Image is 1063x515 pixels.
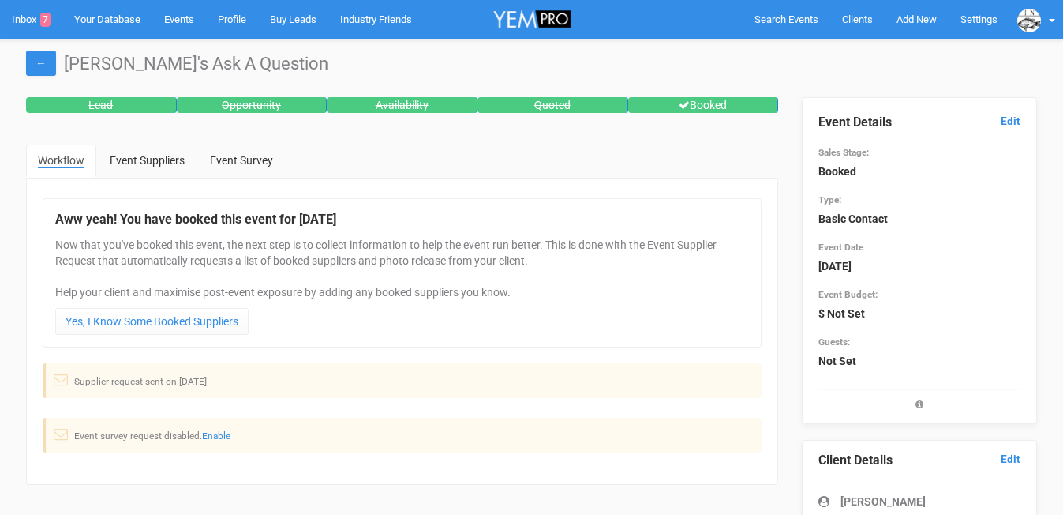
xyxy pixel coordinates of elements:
[818,260,852,273] strong: [DATE]
[74,430,230,442] small: Event survey request disabled.
[818,165,856,178] strong: Booked
[98,145,197,176] a: Event Suppliers
[818,355,856,367] strong: Not Set
[896,13,937,25] span: Add New
[818,147,869,158] small: Sales Stage:
[818,289,878,300] small: Event Budget:
[198,145,285,176] a: Event Survey
[327,97,477,113] div: Availability
[818,194,841,205] small: Type:
[818,336,850,348] small: Guests:
[842,13,873,25] span: Clients
[55,308,249,335] a: Yes, I Know Some Booked Suppliers
[1001,114,1020,129] a: Edit
[55,211,749,229] legend: Aww yeah! You have booked this event for [DATE]
[840,495,926,508] strong: [PERSON_NAME]
[754,13,818,25] span: Search Events
[818,452,1020,470] legend: Client Details
[818,114,1020,132] legend: Event Details
[477,97,628,113] div: Quoted
[26,145,96,178] a: Workflow
[818,242,863,253] small: Event Date
[74,376,207,387] small: Supplier request sent on [DATE]
[177,97,328,113] div: Opportunity
[26,51,56,76] a: ←
[26,55,1037,73] h1: [PERSON_NAME]'s Ask A Question
[818,307,865,320] strong: $ Not Set
[26,97,177,113] div: Lead
[55,237,749,300] p: Now that you've booked this event, the next step is to collect information to help the event run ...
[202,430,230,442] a: Enable
[1001,452,1020,467] a: Edit
[1017,9,1041,32] img: data
[40,13,51,27] span: 7
[818,212,888,225] strong: Basic Contact
[628,97,779,113] div: Booked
